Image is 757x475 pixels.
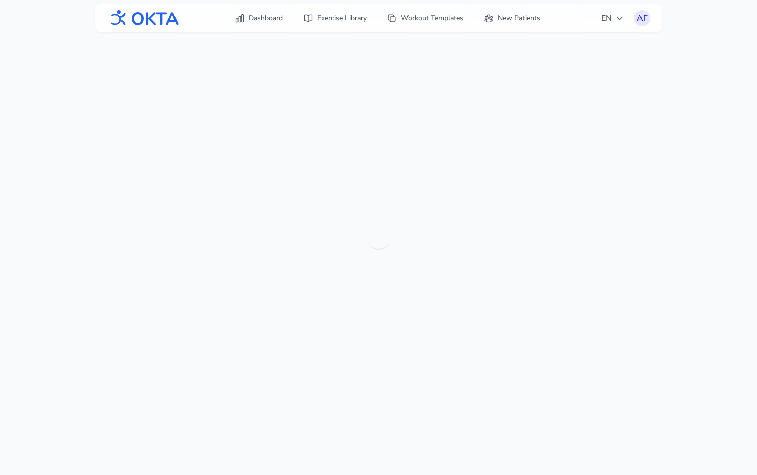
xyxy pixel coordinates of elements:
a: Workout Templates [381,9,470,27]
button: АГ [634,10,650,26]
a: New Patients [478,9,546,27]
a: Dashboard [228,9,289,27]
span: EN [601,12,624,24]
a: Exercise Library [297,9,373,27]
img: OKTA logo [107,5,180,31]
button: EN [595,8,630,28]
